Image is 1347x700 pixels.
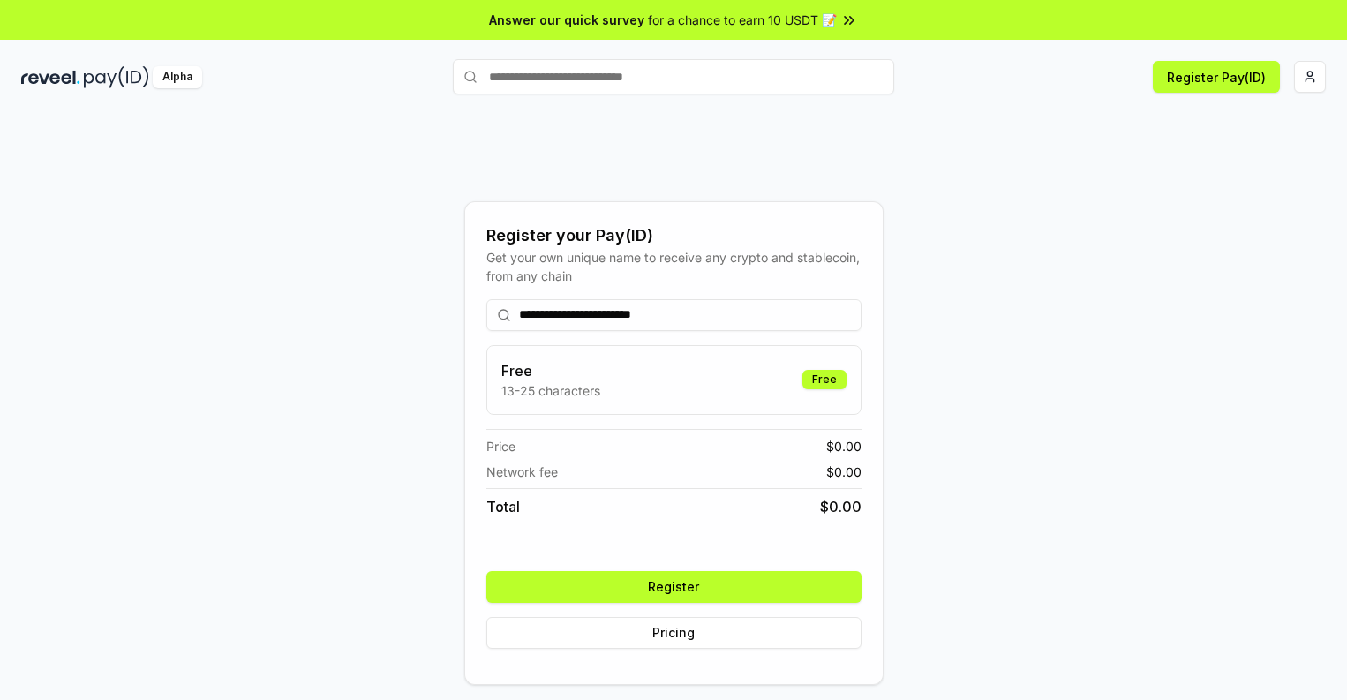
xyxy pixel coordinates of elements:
[486,571,862,603] button: Register
[648,11,837,29] span: for a chance to earn 10 USDT 📝
[84,66,149,88] img: pay_id
[826,437,862,455] span: $ 0.00
[802,370,847,389] div: Free
[486,617,862,649] button: Pricing
[501,360,600,381] h3: Free
[501,381,600,400] p: 13-25 characters
[486,223,862,248] div: Register your Pay(ID)
[820,496,862,517] span: $ 0.00
[486,248,862,285] div: Get your own unique name to receive any crypto and stablecoin, from any chain
[489,11,644,29] span: Answer our quick survey
[486,496,520,517] span: Total
[486,437,515,455] span: Price
[486,463,558,481] span: Network fee
[1153,61,1280,93] button: Register Pay(ID)
[21,66,80,88] img: reveel_dark
[153,66,202,88] div: Alpha
[826,463,862,481] span: $ 0.00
